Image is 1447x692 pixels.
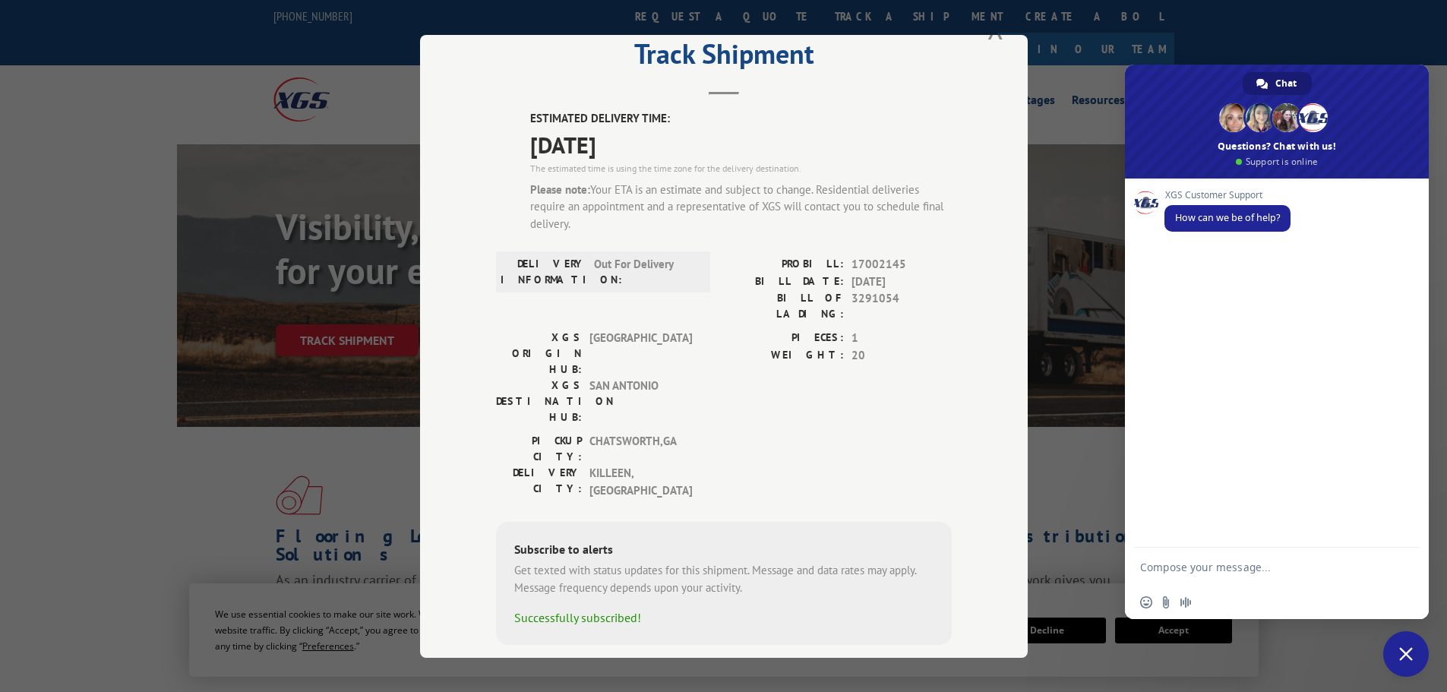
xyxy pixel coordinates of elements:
span: 17002145 [851,256,952,273]
span: XGS Customer Support [1164,190,1291,201]
span: Out For Delivery [594,256,697,288]
span: 20 [851,346,952,364]
label: ESTIMATED DELIVERY TIME: [530,110,952,128]
label: PICKUP CITY: [496,433,582,465]
textarea: Compose your message... [1140,548,1383,586]
label: XGS ORIGIN HUB: [496,330,582,378]
label: BILL DATE: [724,273,844,290]
span: Send a file [1160,596,1172,608]
span: [DATE] [530,127,952,161]
span: SAN ANTONIO [589,378,692,425]
span: 1 [851,330,952,347]
div: Your ETA is an estimate and subject to change. Residential deliveries require an appointment and ... [530,181,952,232]
span: KILLEEN , [GEOGRAPHIC_DATA] [589,465,692,499]
span: Insert an emoji [1140,596,1152,608]
label: PROBILL: [724,256,844,273]
span: CHATSWORTH , GA [589,433,692,465]
label: DELIVERY INFORMATION: [501,256,586,288]
label: BILL OF LADING: [724,290,844,322]
div: Successfully subscribed! [514,608,934,627]
div: Subscribe to alerts [514,540,934,562]
label: WEIGHT: [724,346,844,364]
span: 3291054 [851,290,952,322]
div: Get texted with status updates for this shipment. Message and data rates may apply. Message frequ... [514,562,934,596]
strong: Please note: [530,182,590,196]
button: Close modal [983,7,1009,49]
span: [DATE] [851,273,952,290]
span: Chat [1275,72,1297,95]
div: The estimated time is using the time zone for the delivery destination. [530,161,952,175]
a: Chat [1243,72,1312,95]
span: Audio message [1180,596,1192,608]
label: XGS DESTINATION HUB: [496,378,582,425]
label: DELIVERY CITY: [496,465,582,499]
span: How can we be of help? [1175,211,1280,224]
h2: Track Shipment [496,43,952,72]
a: Close chat [1383,631,1429,677]
label: PIECES: [724,330,844,347]
span: [GEOGRAPHIC_DATA] [589,330,692,378]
